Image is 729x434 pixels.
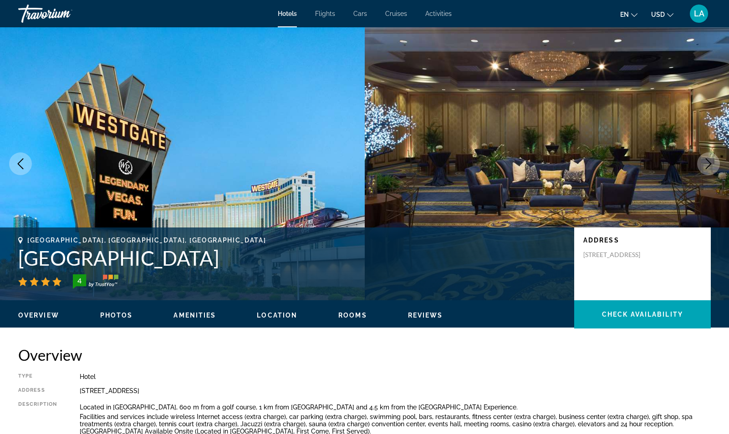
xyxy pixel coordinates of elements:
img: trustyou-badge-hor.svg [73,274,118,289]
button: Location [257,311,297,319]
button: Change language [620,8,637,21]
button: Overview [18,311,59,319]
button: Reviews [408,311,443,319]
h1: [GEOGRAPHIC_DATA] [18,246,565,270]
span: Reviews [408,312,443,319]
span: Rooms [338,312,367,319]
div: [STREET_ADDRESS] [80,387,711,394]
h2: Overview [18,346,711,364]
span: Photos [100,312,133,319]
button: Next image [697,152,720,175]
span: USD [651,11,665,18]
button: Amenities [173,311,216,319]
a: Hotels [278,10,297,17]
p: [STREET_ADDRESS] [583,251,656,259]
button: Rooms [338,311,367,319]
p: Located in [GEOGRAPHIC_DATA], 600 m from a golf course, 1 km from [GEOGRAPHIC_DATA] and 4.5 km fr... [80,404,711,411]
span: LA [694,9,704,18]
div: Address [18,387,57,394]
div: Hotel [80,373,711,380]
span: en [620,11,629,18]
button: Check Availability [574,300,711,328]
span: Check Availability [602,311,683,318]
span: Amenities [173,312,216,319]
p: Address [583,237,702,244]
a: Cars [353,10,367,17]
span: Overview [18,312,59,319]
a: Activities [425,10,452,17]
button: Previous image [9,152,32,175]
span: [GEOGRAPHIC_DATA], [GEOGRAPHIC_DATA], [GEOGRAPHIC_DATA] [27,237,266,244]
div: 4 [70,275,88,286]
button: Photos [100,311,133,319]
button: User Menu [687,4,711,23]
a: Travorium [18,2,109,25]
a: Flights [315,10,335,17]
div: Type [18,373,57,380]
a: Cruises [385,10,407,17]
button: Change currency [651,8,673,21]
span: Location [257,312,297,319]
